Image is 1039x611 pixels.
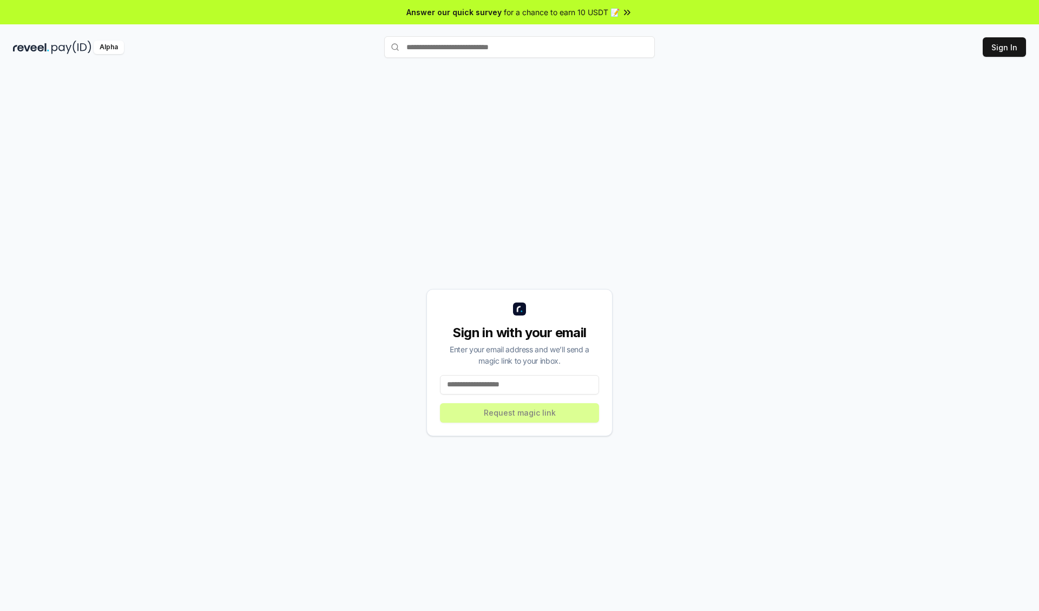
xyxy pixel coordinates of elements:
span: Answer our quick survey [406,6,502,18]
div: Alpha [94,41,124,54]
img: reveel_dark [13,41,49,54]
span: for a chance to earn 10 USDT 📝 [504,6,620,18]
div: Sign in with your email [440,324,599,341]
div: Enter your email address and we’ll send a magic link to your inbox. [440,344,599,366]
img: logo_small [513,303,526,316]
img: pay_id [51,41,91,54]
button: Sign In [983,37,1026,57]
